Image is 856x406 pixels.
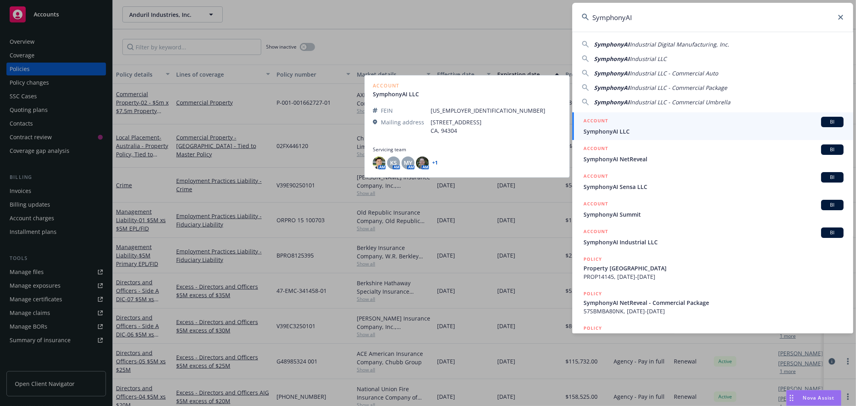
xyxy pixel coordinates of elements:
[572,140,853,168] a: ACCOUNTBISymphonyAI NetReveal
[584,333,844,341] span: 2025 France GL w/EL
[803,394,835,401] span: Nova Assist
[584,200,608,209] h5: ACCOUNT
[824,174,840,181] span: BI
[630,84,727,91] span: Industrial LLC - Commercial Package
[572,285,853,320] a: POLICYSymphonyAI NetReveal - Commercial Package57SBMBA80NK, [DATE]-[DATE]
[594,69,630,77] span: SymphonyAI
[584,298,844,307] span: SymphonyAI NetReveal - Commercial Package
[584,238,844,246] span: SymphonyAI Industrial LLC
[594,41,630,48] span: SymphonyAI
[630,41,729,48] span: Industrial Digital Manufacturing, Inc.
[584,307,844,315] span: 57SBMBA80NK, [DATE]-[DATE]
[584,127,844,136] span: SymphonyAI LLC
[824,201,840,209] span: BI
[572,3,853,32] input: Search...
[584,155,844,163] span: SymphonyAI NetReveal
[572,112,853,140] a: ACCOUNTBISymphonyAI LLC
[630,55,667,63] span: Industrial LLC
[824,118,840,126] span: BI
[584,255,602,263] h5: POLICY
[630,98,730,106] span: Industrial LLC - Commercial Umbrella
[584,172,608,182] h5: ACCOUNT
[584,324,602,332] h5: POLICY
[584,272,844,281] span: PROP14145, [DATE]-[DATE]
[584,183,844,191] span: SymphonyAI Sensa LLC
[572,320,853,354] a: POLICY2025 France GL w/EL
[584,117,608,126] h5: ACCOUNT
[786,390,842,406] button: Nova Assist
[572,223,853,251] a: ACCOUNTBISymphonyAI Industrial LLC
[572,251,853,285] a: POLICYProperty [GEOGRAPHIC_DATA]PROP14145, [DATE]-[DATE]
[584,227,608,237] h5: ACCOUNT
[572,168,853,195] a: ACCOUNTBISymphonyAI Sensa LLC
[584,144,608,154] h5: ACCOUNT
[594,84,630,91] span: SymphonyAI
[584,290,602,298] h5: POLICY
[584,210,844,219] span: SymphonyAI Summit
[824,146,840,153] span: BI
[630,69,718,77] span: Industrial LLC - Commercial Auto
[584,264,844,272] span: Property [GEOGRAPHIC_DATA]
[594,98,630,106] span: SymphonyAI
[594,55,630,63] span: SymphonyAI
[824,229,840,236] span: BI
[787,390,797,406] div: Drag to move
[572,195,853,223] a: ACCOUNTBISymphonyAI Summit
